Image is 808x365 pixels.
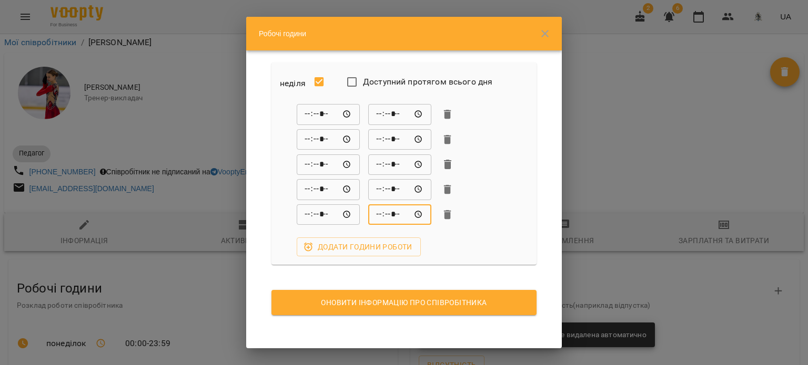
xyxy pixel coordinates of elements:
[440,207,456,223] button: Видалити
[297,179,360,200] div: Від
[440,107,456,122] button: Видалити
[368,104,431,125] div: До
[440,157,456,172] button: Видалити
[368,179,431,200] div: До
[305,241,412,253] span: Додати години роботи
[368,204,431,225] div: До
[246,17,562,50] div: Робочі години
[271,290,537,315] button: Оновити інформацію про співробітника
[440,132,456,148] button: Видалити
[297,154,360,175] div: Від
[368,154,431,175] div: До
[280,296,528,309] span: Оновити інформацію про співробітника
[297,204,360,225] div: Від
[280,76,306,91] h6: неділя
[297,237,421,256] button: Додати години роботи
[440,182,456,197] button: Видалити
[368,129,431,150] div: До
[363,76,492,88] span: Доступний протягом всього дня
